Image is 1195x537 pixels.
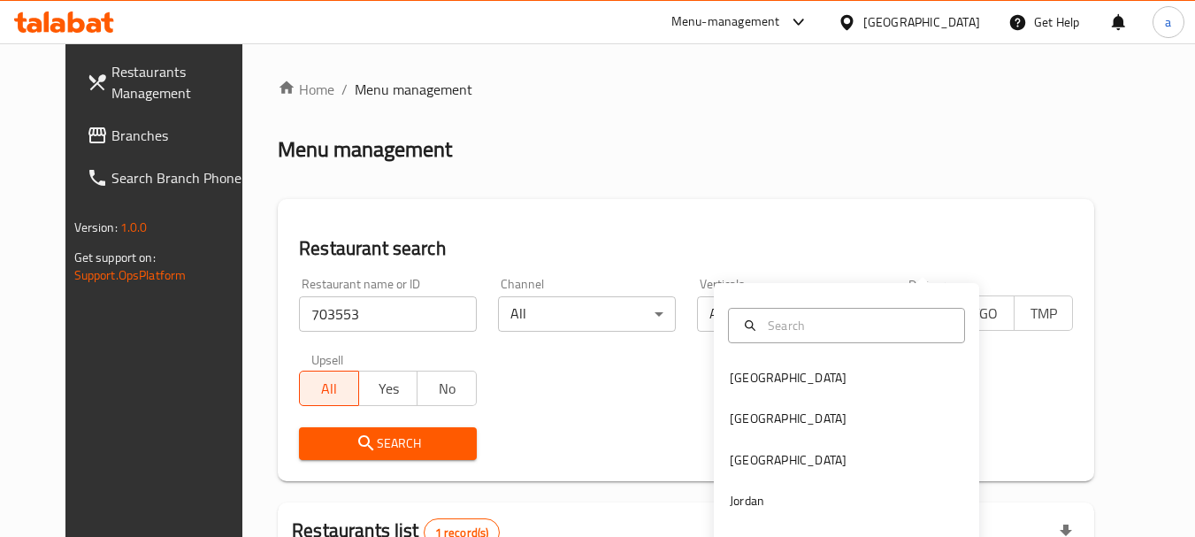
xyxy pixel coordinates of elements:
[307,376,352,402] span: All
[278,135,452,164] h2: Menu management
[962,301,1007,326] span: TGO
[730,368,846,387] div: [GEOGRAPHIC_DATA]
[74,246,156,269] span: Get support on:
[417,371,477,406] button: No
[425,376,470,402] span: No
[313,433,463,455] span: Search
[671,12,780,33] div: Menu-management
[73,50,265,114] a: Restaurants Management
[730,491,764,510] div: Jordan
[730,409,846,428] div: [GEOGRAPHIC_DATA]
[954,295,1015,331] button: TGO
[299,427,477,460] button: Search
[111,61,251,104] span: Restaurants Management
[498,296,676,332] div: All
[120,216,148,239] span: 1.0.0
[111,125,251,146] span: Branches
[341,79,348,100] li: /
[74,264,187,287] a: Support.OpsPlatform
[278,79,334,100] a: Home
[299,296,477,332] input: Search for restaurant name or ID..
[366,376,411,402] span: Yes
[1165,12,1171,32] span: a
[908,278,953,290] label: Delivery
[73,114,265,157] a: Branches
[1014,295,1074,331] button: TMP
[299,371,359,406] button: All
[355,79,472,100] span: Menu management
[730,450,846,470] div: [GEOGRAPHIC_DATA]
[311,353,344,365] label: Upsell
[761,316,954,335] input: Search
[278,79,1094,100] nav: breadcrumb
[358,371,418,406] button: Yes
[299,235,1073,262] h2: Restaurant search
[111,167,251,188] span: Search Branch Phone
[697,296,875,332] div: All
[863,12,980,32] div: [GEOGRAPHIC_DATA]
[1022,301,1067,326] span: TMP
[74,216,118,239] span: Version:
[73,157,265,199] a: Search Branch Phone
